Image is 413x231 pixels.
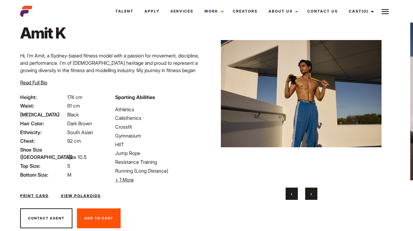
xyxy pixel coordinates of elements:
[199,3,227,20] a: Work
[20,111,66,118] span: [MEDICAL_DATA]:
[343,3,378,20] a: Cast(0)
[115,141,203,148] li: HIIT
[382,8,389,15] img: Burger icon
[20,137,66,145] span: Chest:
[115,94,155,100] strong: Sporting Abilities
[165,3,199,20] a: Services
[115,114,203,122] li: Calisthenics
[67,163,70,169] span: S
[67,103,80,109] span: 81 cm
[67,129,93,135] span: South Asian
[227,3,263,20] a: Creators
[20,208,72,229] button: Contact Agent
[61,193,101,199] a: View Polaroids
[310,191,312,197] span: Next
[115,132,203,139] li: Gymnasium
[263,3,302,20] a: About Us
[115,158,203,166] li: Resistance Training
[302,3,343,20] a: Contact Us
[67,154,86,160] span: Size 10.5
[115,177,134,183] span: + 1 More
[139,3,165,20] a: Apply
[20,52,203,96] p: Hi, I’m Amit, a Sydney-based fitness model with a passion for movement, discipline, and performan...
[362,9,368,13] span: (0)
[20,146,66,161] span: Shoe Size ([GEOGRAPHIC_DATA]):
[115,167,203,174] li: Running (Long Distance)
[115,106,203,113] li: Athletics
[20,102,66,109] span: Waist:
[67,138,81,144] span: 92 cm
[20,5,32,17] img: cropped-aefm-brand-fav-22-square.png
[291,191,292,197] span: Previous
[20,193,49,199] a: Print Card
[67,172,71,178] span: M
[20,129,66,136] span: Ethnicity:
[20,171,66,178] span: Bottom Size:
[110,3,139,20] a: Talent
[20,24,68,42] h1: Amit K
[67,112,79,118] span: Black
[20,94,66,101] span: Height:
[67,94,82,100] span: 174 cm
[20,162,66,170] span: Top Size:
[20,79,47,86] button: Read Full Bio
[67,120,92,127] span: Dark Brown
[77,208,121,229] button: Add To Cast
[115,149,203,157] li: Jump Rope
[20,120,66,127] span: Hair Color:
[84,216,113,220] span: Add To Cast
[115,123,203,130] li: Crossfit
